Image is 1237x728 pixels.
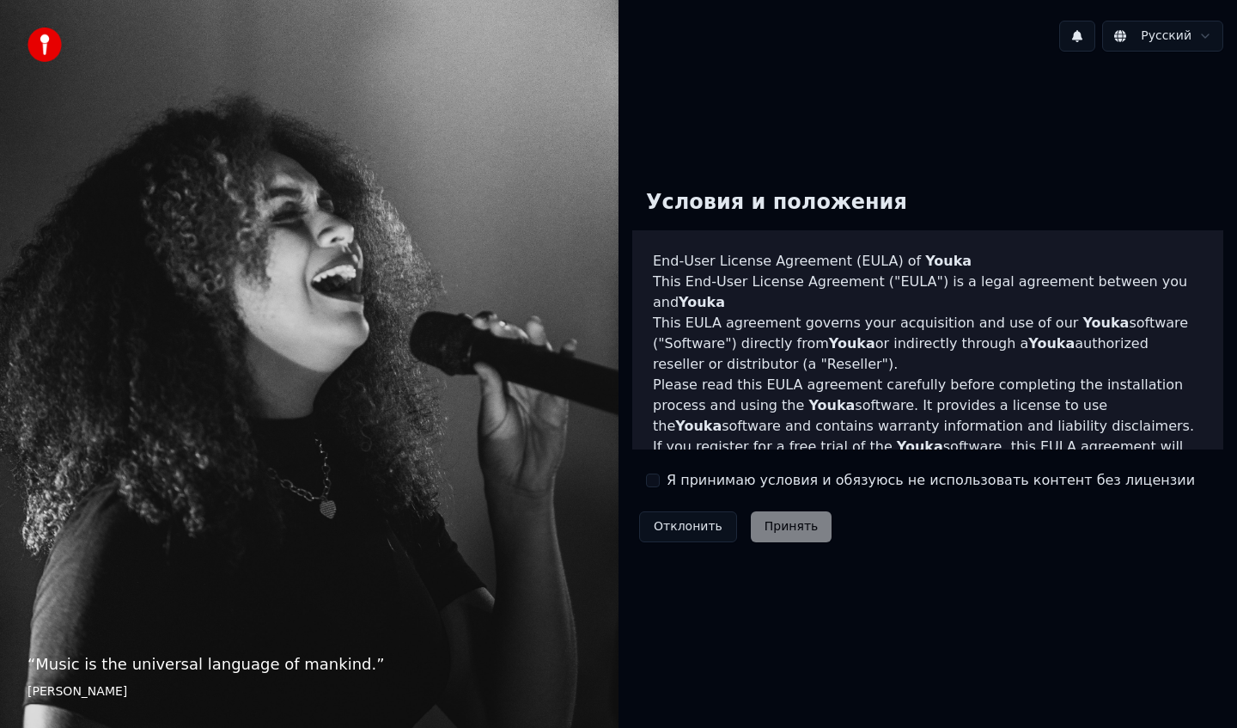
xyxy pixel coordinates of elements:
span: Youka [829,335,875,352]
p: This End-User License Agreement ("EULA") is a legal agreement between you and [653,272,1203,313]
span: Youka [897,438,943,455]
span: Youka [679,294,725,310]
label: Я принимаю условия и обязуюсь не использовать контент без лицензии [667,470,1195,491]
button: Отклонить [639,511,737,542]
span: Youka [675,418,722,434]
span: Youka [1028,335,1075,352]
div: Условия и положения [632,175,921,230]
img: youka [27,28,62,62]
h3: End-User License Agreement (EULA) of [653,251,1203,272]
footer: [PERSON_NAME] [27,683,591,700]
span: Youka [925,253,972,269]
p: If you register for a free trial of the software, this EULA agreement will also govern that trial... [653,437,1203,519]
p: Please read this EULA agreement carefully before completing the installation process and using th... [653,375,1203,437]
span: Youka [808,397,855,413]
span: Youka [1082,315,1129,331]
p: This EULA agreement governs your acquisition and use of our software ("Software") directly from o... [653,313,1203,375]
p: “ Music is the universal language of mankind. ” [27,652,591,676]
